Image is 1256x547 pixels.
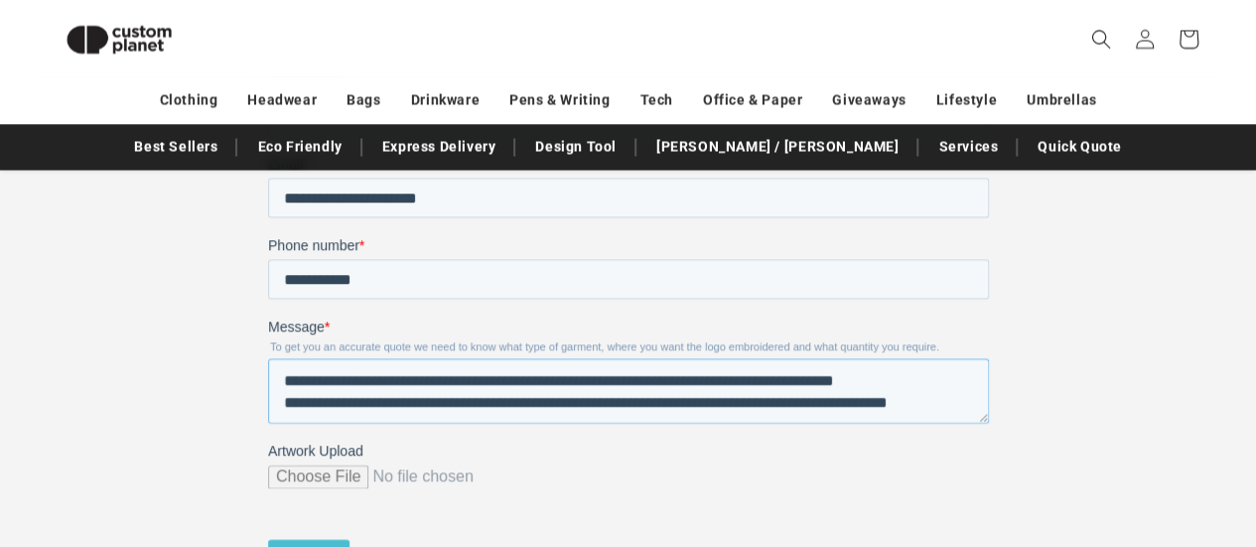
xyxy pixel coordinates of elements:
a: Bags [347,82,380,117]
a: Clothing [160,82,218,117]
img: Custom Planet [50,8,189,70]
a: Pens & Writing [509,82,610,117]
a: Best Sellers [124,129,227,164]
a: Tech [639,82,672,117]
a: Office & Paper [703,82,802,117]
summary: Search [1079,17,1123,61]
a: Umbrellas [1027,82,1096,117]
a: Giveaways [832,82,906,117]
a: Quick Quote [1028,129,1132,164]
a: Design Tool [525,129,627,164]
a: Headwear [247,82,317,117]
iframe: Chat Widget [1157,452,1256,547]
a: Services [928,129,1008,164]
a: Express Delivery [372,129,506,164]
a: [PERSON_NAME] / [PERSON_NAME] [646,129,908,164]
a: Eco Friendly [247,129,351,164]
a: Lifestyle [936,82,997,117]
a: Drinkware [411,82,480,117]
